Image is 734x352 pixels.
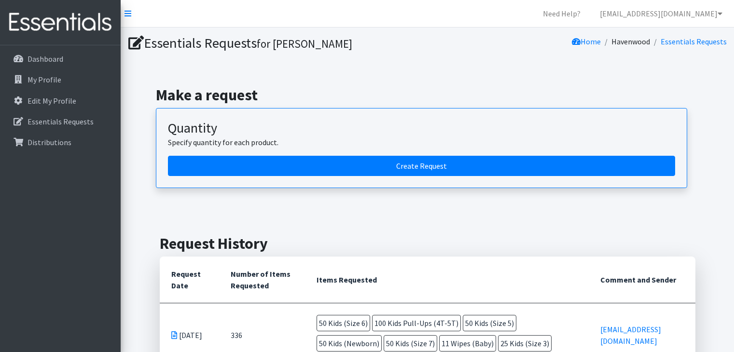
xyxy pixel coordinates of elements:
[128,35,424,52] h1: Essentials Requests
[168,156,675,176] a: Create a request by quantity
[28,137,71,147] p: Distributions
[4,49,117,68] a: Dashboard
[600,325,661,346] a: [EMAIL_ADDRESS][DOMAIN_NAME]
[611,37,650,46] a: Havenwood
[160,234,695,253] h2: Request History
[372,315,461,331] span: 100 Kids Pull-Ups (4T-5T)
[4,6,117,39] img: HumanEssentials
[4,112,117,131] a: Essentials Requests
[4,70,117,89] a: My Profile
[160,257,220,303] th: Request Date
[28,117,94,126] p: Essentials Requests
[28,75,61,84] p: My Profile
[439,335,496,352] span: 11 Wipes (Baby)
[498,335,552,352] span: 25 Kids (Size 3)
[4,133,117,152] a: Distributions
[168,136,675,148] p: Specify quantity for each product.
[317,315,370,331] span: 50 Kids (Size 6)
[156,86,699,104] h2: Make a request
[28,54,63,64] p: Dashboard
[257,37,352,51] small: for [PERSON_NAME]
[535,4,588,23] a: Need Help?
[463,315,516,331] span: 50 Kids (Size 5)
[592,4,730,23] a: [EMAIL_ADDRESS][DOMAIN_NAME]
[572,37,601,46] a: Home
[219,257,305,303] th: Number of Items Requested
[317,335,382,352] span: 50 Kids (Newborn)
[589,257,695,303] th: Comment and Sender
[28,96,76,106] p: Edit My Profile
[168,120,675,136] h3: Quantity
[661,37,727,46] a: Essentials Requests
[4,91,117,110] a: Edit My Profile
[305,257,589,303] th: Items Requested
[384,335,437,352] span: 50 Kids (Size 7)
